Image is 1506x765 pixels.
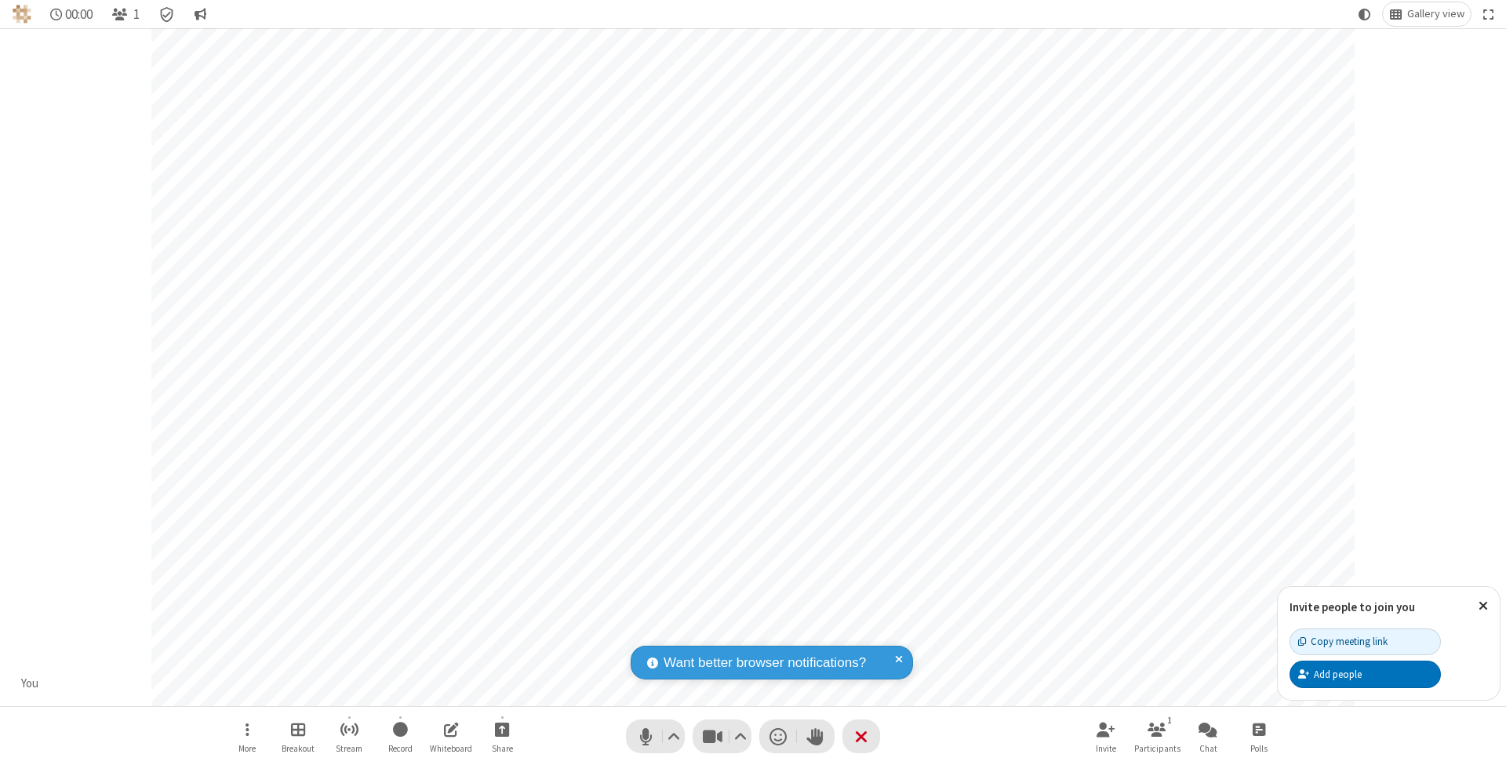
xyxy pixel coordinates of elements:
span: Whiteboard [430,744,472,753]
button: Close popover [1467,587,1500,625]
button: Using system theme [1352,2,1377,26]
button: Audio settings [664,719,685,753]
button: Open poll [1235,714,1282,759]
div: 1 [1163,713,1177,727]
div: Copy meeting link [1298,634,1388,649]
button: Start streaming [326,714,373,759]
span: Breakout [282,744,315,753]
button: Open menu [224,714,271,759]
button: Manage Breakout Rooms [275,714,322,759]
div: You [16,675,45,693]
button: Add people [1290,661,1441,687]
div: Meeting details Encryption enabled [152,2,182,26]
button: Video setting [730,719,751,753]
button: Invite participants (⌘+Shift+I) [1082,714,1129,759]
button: Mute (⌘+Shift+A) [626,719,685,753]
button: Copy meeting link [1290,628,1441,655]
span: Participants [1134,744,1180,753]
label: Invite people to join you [1290,599,1415,614]
span: 00:00 [65,7,93,22]
button: Change layout [1383,2,1471,26]
span: Share [492,744,513,753]
span: Chat [1199,744,1217,753]
button: Open chat [1184,714,1231,759]
span: Invite [1096,744,1116,753]
span: Record [388,744,413,753]
img: QA Selenium DO NOT DELETE OR CHANGE [13,5,31,24]
span: Stream [336,744,362,753]
button: Stop video (⌘+Shift+V) [693,719,751,753]
span: Gallery view [1407,8,1464,20]
button: Send a reaction [759,719,797,753]
button: Open shared whiteboard [427,714,475,759]
button: Start sharing [478,714,526,759]
span: 1 [133,7,140,22]
span: More [238,744,256,753]
button: Conversation [187,2,213,26]
button: Raise hand [797,719,835,753]
button: Open participant list [105,2,146,26]
span: Polls [1250,744,1268,753]
div: Timer [44,2,100,26]
button: Start recording [376,714,424,759]
span: Want better browser notifications? [664,653,866,673]
button: Fullscreen [1477,2,1501,26]
button: Open participant list [1133,714,1180,759]
button: End or leave meeting [842,719,880,753]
